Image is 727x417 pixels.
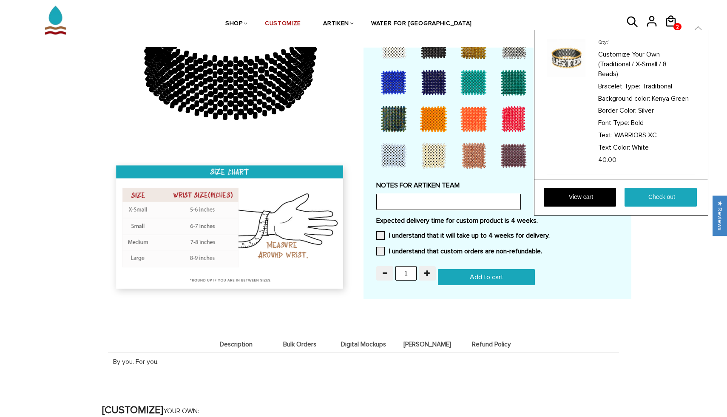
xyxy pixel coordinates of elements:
[163,407,199,415] span: YOUR OWN:
[608,39,610,45] span: 1
[398,341,457,348] span: [PERSON_NAME]
[496,65,534,99] div: Teal
[631,119,644,127] span: Bold
[456,102,494,136] div: Orange
[270,341,329,348] span: Bulk Orders
[323,2,349,46] a: ARTIKEN
[108,159,353,300] img: size_chart_new.png
[652,94,689,103] span: Kenya Green
[547,39,585,77] img: Customize Your Own
[376,181,619,190] label: NOTES FOR ARTIKEN TEAM
[461,341,521,348] span: Refund Policy
[598,143,630,152] span: Text Color:
[376,102,415,136] div: Peacock
[416,65,454,99] div: Dark Blue
[102,404,163,416] strong: [CUSTOMIZE]
[598,48,694,79] a: Customize Your Own (Traditional / X-Small / 8 Beads)
[496,138,534,172] div: Purple Rain
[371,2,472,46] a: WATER FOR [GEOGRAPHIC_DATA]
[614,131,657,139] span: WARRIORS XC
[376,28,415,62] div: White
[638,106,654,115] span: Silver
[598,156,616,164] span: 40.00
[496,102,534,136] div: Red
[376,138,415,172] div: Baby Blue
[376,216,619,225] label: Expected delivery time for custom product is 4 weeks.
[598,82,640,91] span: Bracelet Type:
[713,196,727,236] div: Click to open Judge.me floating reviews tab
[416,102,454,136] div: Light Orange
[376,247,542,255] label: I understand that custom orders are non-refundable.
[598,39,694,46] p: Qty:
[456,138,494,172] div: Rose Gold
[598,94,650,103] span: Background color:
[625,188,697,207] a: Check out
[456,65,494,99] div: Turquoise
[206,341,266,348] span: Description
[544,188,616,207] a: View cart
[265,2,301,46] a: CUSTOMIZE
[598,131,613,139] span: Text:
[376,231,550,240] label: I understand that it will take up to 4 weeks for delivery.
[438,269,535,285] input: Add to cart
[632,143,649,152] span: White
[496,28,534,62] div: Silver
[334,341,393,348] span: Digital Mockups
[598,119,629,127] span: Font Type:
[225,2,243,46] a: SHOP
[416,138,454,172] div: Cream
[376,65,415,99] div: Bush Blue
[598,106,636,115] span: Border Color:
[108,352,619,370] div: By you. For you.
[456,28,494,62] div: Gold
[642,82,672,91] span: Traditional
[416,28,454,62] div: Black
